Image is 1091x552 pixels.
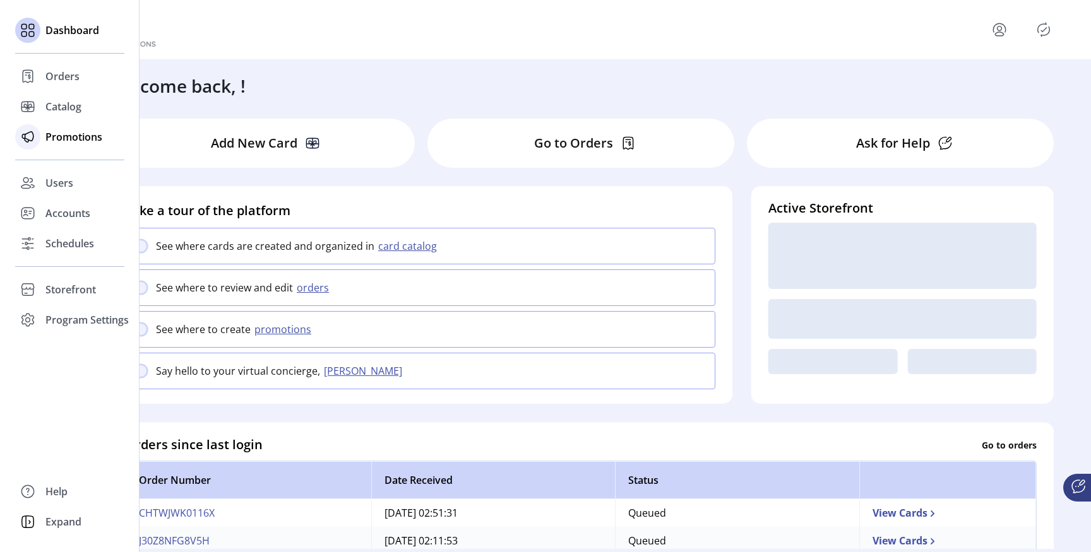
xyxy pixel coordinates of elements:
th: Date Received [371,461,616,499]
button: Publisher Panel [1034,20,1054,40]
span: Users [45,175,73,191]
button: menu [989,20,1010,40]
h4: Orders since last login [125,435,263,454]
span: Program Settings [45,312,129,327]
td: View Cards [859,499,1036,527]
p: Add New Card [211,134,297,153]
span: Dashboard [45,23,99,38]
span: Orders [45,69,80,84]
th: Order Number [126,461,371,499]
td: CHTWJWK0116X [126,499,371,527]
p: Go to orders [982,438,1037,451]
h4: Active Storefront [768,199,1037,218]
span: Schedules [45,236,94,251]
button: [PERSON_NAME] [320,363,410,379]
p: Say hello to your virtual concierge, [156,363,320,379]
p: See where to create [156,322,251,337]
p: Go to Orders [534,134,613,153]
button: promotions [251,322,319,337]
td: [DATE] 02:51:31 [371,499,616,527]
p: See where to review and edit [156,280,293,295]
span: Accounts [45,206,90,221]
span: Catalog [45,99,81,114]
span: Promotions [45,129,102,144]
span: Expand [45,514,81,529]
button: card catalog [374,238,444,254]
td: Queued [615,499,859,527]
p: See where cards are created and organized in [156,238,374,254]
span: Help [45,484,68,499]
button: orders [293,280,337,295]
h4: Take a tour of the platform [125,201,715,220]
span: Storefront [45,282,96,297]
p: Ask for Help [856,134,930,153]
h3: Welcome back, ! [109,73,246,99]
th: Status [615,461,859,499]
